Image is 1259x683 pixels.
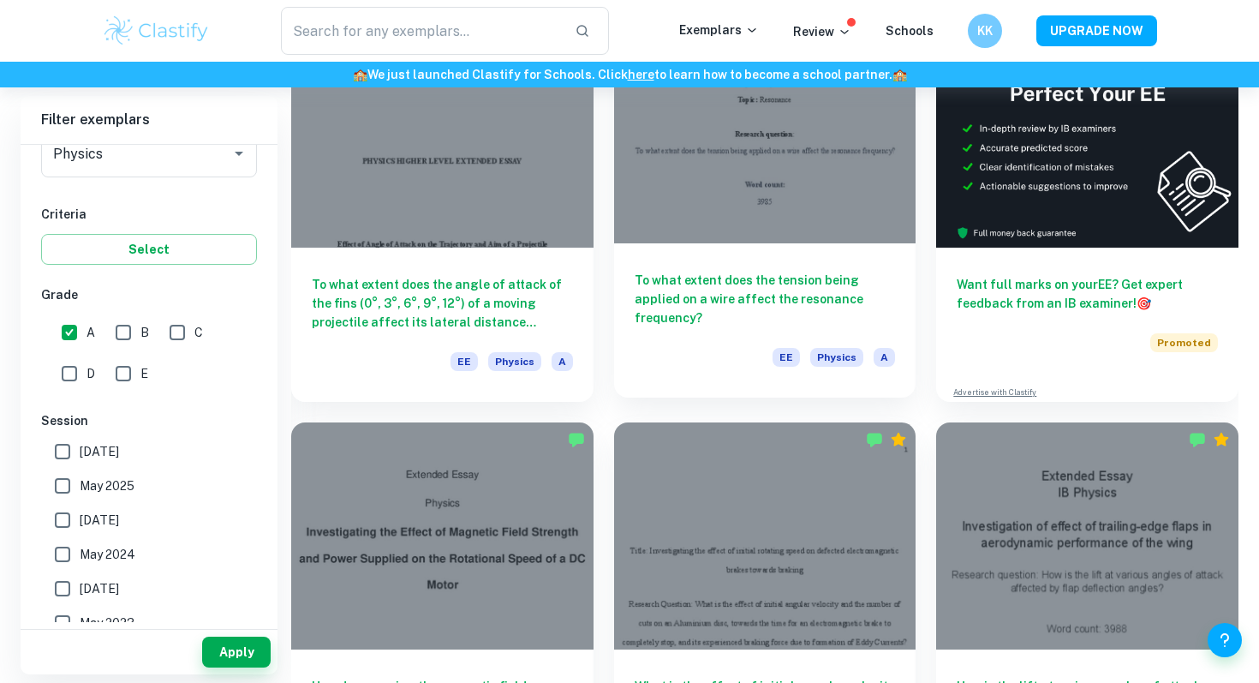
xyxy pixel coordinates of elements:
[41,205,257,224] h6: Criteria
[312,275,573,332] h6: To what extent does the angle of attack of the fins (0°, 3°, 6°, 9°, 12°) of a moving projectile ...
[41,285,257,304] h6: Grade
[3,65,1256,84] h6: We just launched Clastify for Schools. Click to learn how to become a school partner.
[1213,431,1230,448] div: Premium
[793,22,851,41] p: Review
[810,348,863,367] span: Physics
[628,68,654,81] a: here
[87,323,95,342] span: A
[1036,15,1157,46] button: UPGRADE NOW
[80,545,135,564] span: May 2024
[41,411,257,430] h6: Session
[194,323,203,342] span: C
[80,579,119,598] span: [DATE]
[41,234,257,265] button: Select
[202,637,271,668] button: Apply
[614,21,916,402] a: To what extent does the tension being applied on a wire affect the resonance frequency?EEPhysicsA
[976,21,995,40] h6: KK
[450,352,478,371] span: EE
[773,348,800,367] span: EE
[80,511,119,530] span: [DATE]
[892,68,907,81] span: 🏫
[1208,623,1242,657] button: Help and Feedback
[1150,333,1218,352] span: Promoted
[679,21,759,39] p: Exemplars
[635,271,896,327] h6: To what extent does the tension being applied on a wire affect the resonance frequency?
[1137,297,1151,310] span: 🎯
[886,24,934,38] a: Schools
[866,431,883,448] img: Marked
[21,96,277,144] h6: Filter exemplars
[102,14,211,48] img: Clastify logo
[1189,431,1206,448] img: Marked
[80,614,134,632] span: May 2023
[936,21,1238,248] img: Thumbnail
[80,442,119,461] span: [DATE]
[953,386,1036,398] a: Advertise with Clastify
[936,21,1238,402] a: Want full marks on yourEE? Get expert feedback from an IB examiner!PromotedAdvertise with Clastify
[568,431,585,448] img: Marked
[281,7,561,55] input: Search for any exemplars...
[890,431,907,448] div: Premium
[968,14,1002,48] button: KK
[87,364,95,383] span: D
[140,364,148,383] span: E
[353,68,367,81] span: 🏫
[957,275,1218,313] h6: Want full marks on your EE ? Get expert feedback from an IB examiner!
[140,323,149,342] span: B
[80,476,134,495] span: May 2025
[488,352,541,371] span: Physics
[291,21,594,402] a: To what extent does the angle of attack of the fins (0°, 3°, 6°, 9°, 12°) of a moving projectile ...
[874,348,895,367] span: A
[227,141,251,165] button: Open
[552,352,573,371] span: A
